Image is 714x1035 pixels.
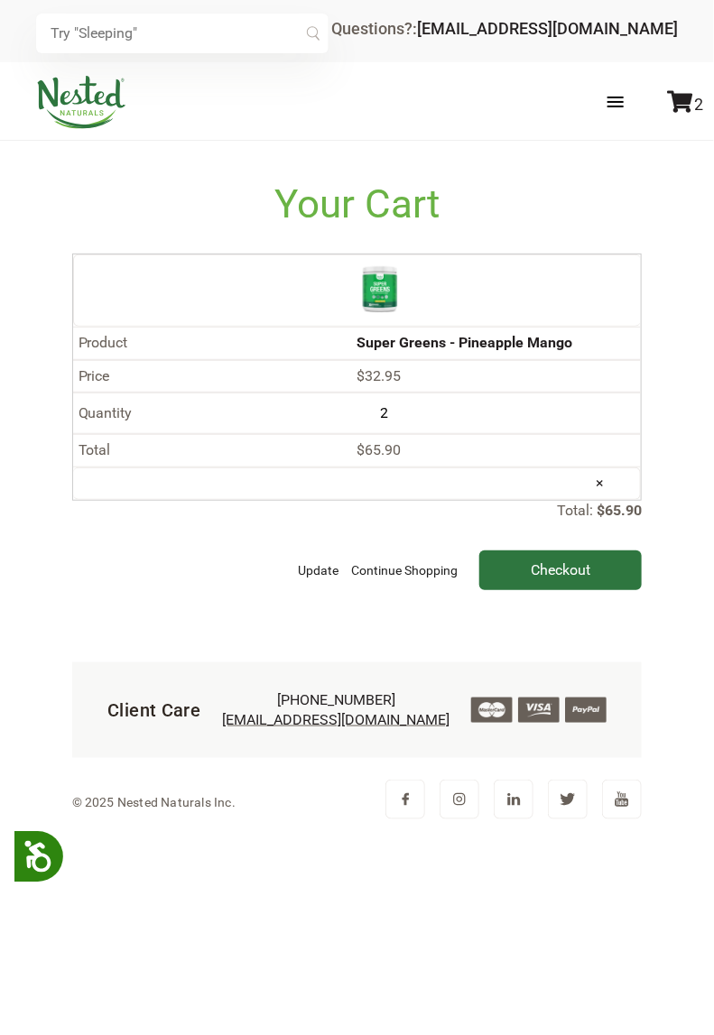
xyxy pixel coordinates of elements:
[277,691,395,708] a: [PHONE_NUMBER]
[36,76,126,129] img: Nested Naturals
[667,95,703,114] a: 2
[72,501,643,589] div: Total:
[222,711,450,728] a: [EMAIL_ADDRESS][DOMAIN_NAME]
[597,502,642,519] p: $65.90
[581,460,618,506] a: ×
[36,14,329,53] input: Try "Sleeping"
[357,334,572,351] a: Super Greens - Pineapple Mango
[694,95,703,114] span: 2
[471,698,607,724] img: credit-cards.png
[72,181,643,227] h1: Your Cart
[417,19,678,38] a: [EMAIL_ADDRESS][DOMAIN_NAME]
[72,791,236,813] div: © 2025 Nested Naturals Inc.
[331,21,678,37] div: Questions?:
[357,263,403,314] img: Super Greens - Pineapple Mango - 30 Servings
[479,550,642,590] input: Checkout
[347,550,462,590] a: Continue Shopping
[293,550,343,590] button: Update
[357,367,401,384] span: $32.95
[357,441,401,458] span: $65.90
[107,698,200,723] h5: Client Care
